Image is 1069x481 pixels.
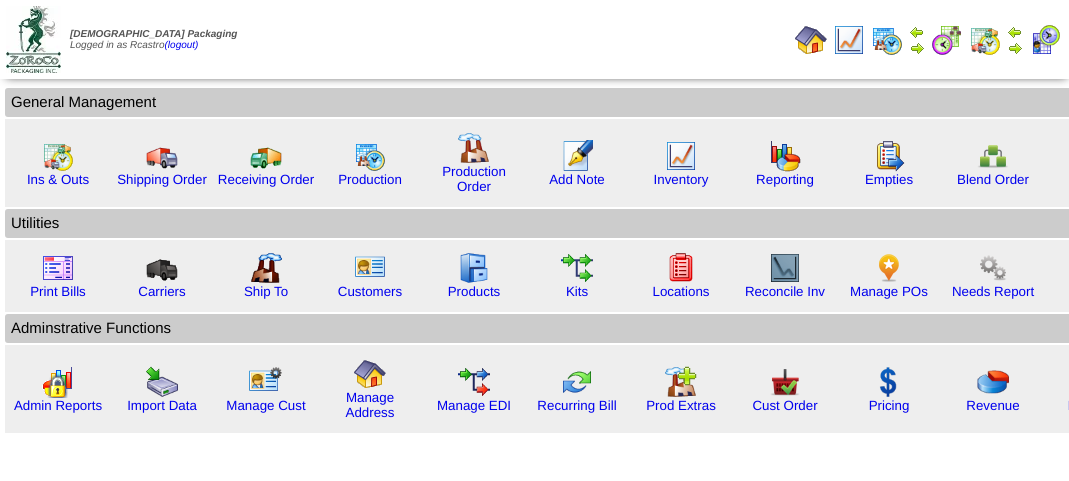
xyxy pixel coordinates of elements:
[909,40,925,56] img: arrowright.gif
[117,172,207,187] a: Shipping Order
[42,252,74,284] img: invoice2.gif
[537,398,616,413] a: Recurring Bill
[354,252,386,284] img: customers.gif
[756,172,814,187] a: Reporting
[244,284,288,299] a: Ship To
[218,172,314,187] a: Receiving Order
[977,140,1009,172] img: network.png
[442,164,506,194] a: Production Order
[931,24,963,56] img: calendarblend.gif
[30,284,86,299] a: Print Bills
[1029,24,1061,56] img: calendarcustomer.gif
[869,398,910,413] a: Pricing
[752,398,817,413] a: Cust Order
[561,366,593,398] img: reconcile.gif
[146,140,178,172] img: truck.gif
[769,366,801,398] img: cust_order.png
[966,398,1019,413] a: Revenue
[458,132,490,164] img: factory.gif
[437,398,511,413] a: Manage EDI
[873,366,905,398] img: dollar.gif
[833,24,865,56] img: line_graph.gif
[665,366,697,398] img: prodextras.gif
[665,140,697,172] img: line_graph.gif
[969,24,1001,56] img: calendarinout.gif
[561,252,593,284] img: workflow.gif
[865,172,913,187] a: Empties
[27,172,89,187] a: Ins & Outs
[165,40,199,51] a: (logout)
[654,172,709,187] a: Inventory
[248,366,285,398] img: managecust.png
[652,284,709,299] a: Locations
[6,6,61,73] img: zoroco-logo-small.webp
[458,252,490,284] img: cabinet.gif
[338,284,402,299] a: Customers
[127,398,197,413] a: Import Data
[146,366,178,398] img: import.gif
[354,140,386,172] img: calendarprod.gif
[549,172,605,187] a: Add Note
[957,172,1029,187] a: Blend Order
[952,284,1034,299] a: Needs Report
[871,24,903,56] img: calendarprod.gif
[745,284,825,299] a: Reconcile Inv
[42,366,74,398] img: graph2.png
[70,29,237,51] span: Logged in as Rcastro
[1007,24,1023,40] img: arrowleft.gif
[977,252,1009,284] img: workflow.png
[561,140,593,172] img: orders.gif
[909,24,925,40] img: arrowleft.gif
[338,172,402,187] a: Production
[250,252,282,284] img: factory2.gif
[873,140,905,172] img: workorder.gif
[226,398,305,413] a: Manage Cust
[14,398,102,413] a: Admin Reports
[458,366,490,398] img: edi.gif
[977,366,1009,398] img: pie_chart.png
[448,284,501,299] a: Products
[138,284,185,299] a: Carriers
[873,252,905,284] img: po.png
[70,29,237,40] span: [DEMOGRAPHIC_DATA] Packaging
[646,398,716,413] a: Prod Extras
[146,252,178,284] img: truck3.gif
[769,140,801,172] img: graph.gif
[250,140,282,172] img: truck2.gif
[346,390,395,420] a: Manage Address
[850,284,928,299] a: Manage POs
[42,140,74,172] img: calendarinout.gif
[1007,40,1023,56] img: arrowright.gif
[354,358,386,390] img: home.gif
[795,24,827,56] img: home.gif
[566,284,588,299] a: Kits
[769,252,801,284] img: line_graph2.gif
[665,252,697,284] img: locations.gif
